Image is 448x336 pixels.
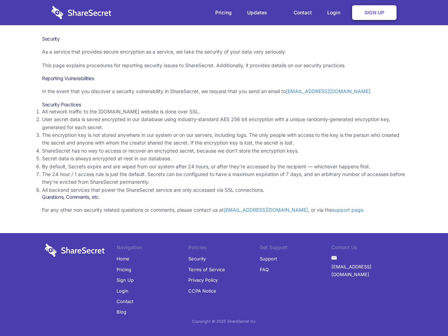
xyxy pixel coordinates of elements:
[42,170,406,186] li: The 24 hour / 1 access rule is just the default. Secrets can be configured to have a maximum expi...
[224,207,308,213] a: [EMAIL_ADDRESS][DOMAIN_NAME]
[42,62,406,69] p: This page explains procedures for reporting security issues to ShareSecret. Additionally, it prov...
[42,115,406,131] li: User secret data is saved encrypted in our database using industry-standard AES 256 bit encryptio...
[117,296,133,307] a: Contact
[287,2,319,23] a: Contact
[42,163,406,170] li: By default, Secrets expire and are wiped from our system after 24 hours, or after they’re accesse...
[45,244,105,257] img: logo-wordmark-white-trans-d4663122ce5f474addd5e946df7df03e33cb6a1c49d2221995e7729f52c070b2.svg
[260,253,277,264] a: Support
[42,194,406,200] h3: Questions, Comments, etc.
[286,88,370,94] a: [EMAIL_ADDRESS][DOMAIN_NAME]
[188,244,260,253] li: Policies
[208,2,239,23] a: Pricing
[188,253,206,264] a: Security
[42,155,406,162] li: Secret data is always encrypted at-rest in our database.
[352,5,397,20] a: Sign Up
[42,87,406,95] p: In the event that you discover a security vulnerability in ShareSecret, we request that you send ...
[117,286,128,296] a: Login
[188,275,218,285] a: Privacy Policy
[42,101,406,108] h3: Security Practices
[42,206,406,214] p: For any other non-security related questions or comments, please contact us at , or via the .
[260,244,331,253] li: Get Support
[117,275,134,285] a: Sign Up
[42,36,406,42] h1: Security
[117,264,131,275] a: Pricing
[42,48,406,56] p: As a service that provides secure encryption as a service, we take the security of your data very...
[188,286,216,296] a: CCPA Notice
[51,6,111,19] img: logo-wordmark-white-trans-d4663122ce5f474addd5e946df7df03e33cb6a1c49d2221995e7729f52c070b2.svg
[42,131,406,147] li: The encryption key is not stored anywhere in our system or on our servers, including logs. The on...
[42,108,406,115] li: All network traffic to the [DOMAIN_NAME] website is done over SSL.
[117,244,188,253] li: Navigation
[117,253,129,264] a: Home
[42,186,406,194] li: All backend services that power the ShareSecret service are only accessed via SSL connections.
[42,75,406,82] h3: Reporting Vulnerabilities
[260,264,269,275] a: FAQ
[331,261,403,280] a: [EMAIL_ADDRESS][DOMAIN_NAME]
[42,147,406,155] li: ShareSecret has no way to access or recover an encrypted secret, because we don’t store the encry...
[117,307,126,317] a: Blog
[188,264,225,275] a: Terms of Service
[332,207,363,213] a: support page
[320,2,351,23] a: Login
[331,244,403,253] li: Contact Us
